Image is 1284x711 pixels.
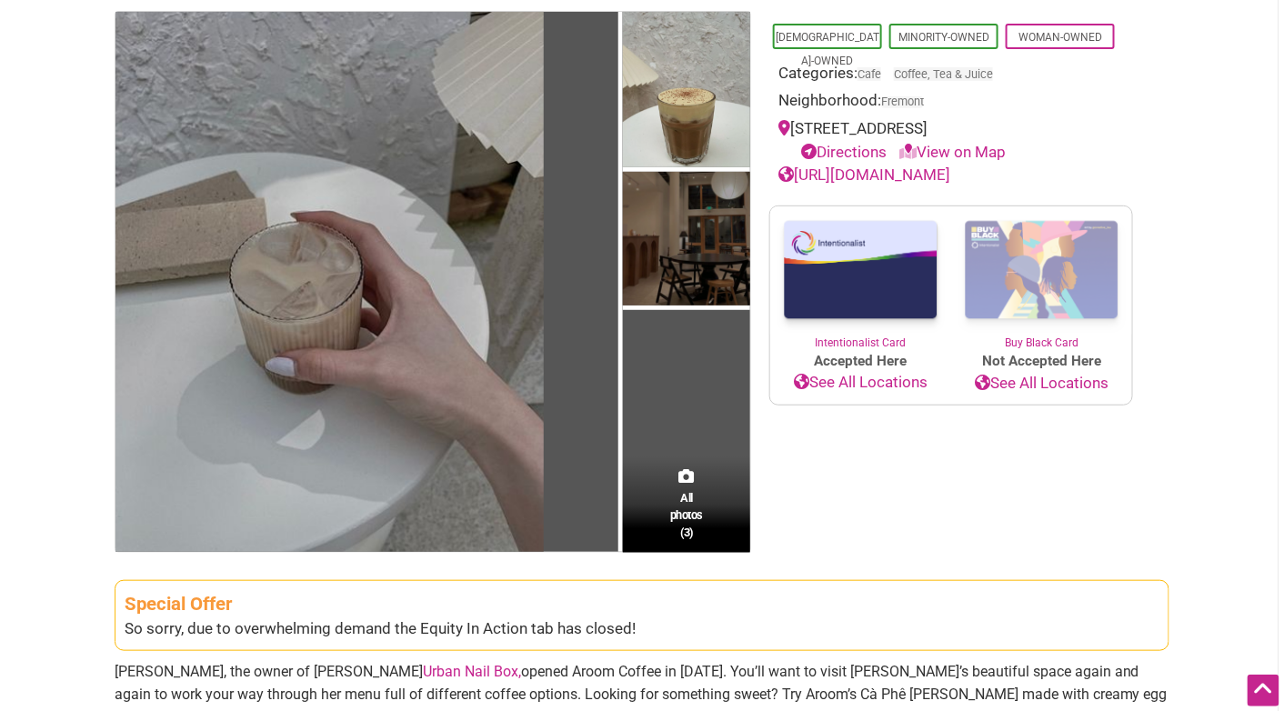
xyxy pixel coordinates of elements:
[770,351,951,372] span: Accepted Here
[770,206,951,351] a: Intentionalist Card
[125,617,1159,641] div: So sorry, due to overwhelming demand the Equity In Action tab has closed!
[1018,31,1102,44] a: Woman-Owned
[801,143,887,161] a: Directions
[898,31,989,44] a: Minority-Owned
[623,172,750,309] img: The inside of Aroom Coffee
[670,489,703,541] span: All photos (3)
[899,143,1006,161] a: View on Map
[1248,675,1279,706] div: Scroll Back to Top
[951,372,1132,396] a: See All Locations
[770,371,951,395] a: See All Locations
[776,31,879,67] a: [DEMOGRAPHIC_DATA]-Owned
[423,663,521,680] a: Urban Nail Box,
[894,67,993,81] a: Coffee, Tea & Juice
[778,117,1124,164] div: [STREET_ADDRESS]
[951,206,1132,335] img: Buy Black Card
[858,67,881,81] a: Cafe
[115,12,544,552] img: Iced coffee from Aroom Coffee
[951,351,1132,372] span: Not Accepted Here
[881,96,924,108] span: Fremont
[778,165,950,184] a: [URL][DOMAIN_NAME]
[125,590,1159,618] div: Special Offer
[770,206,951,335] img: Intentionalist Card
[623,12,750,173] img: Egg coffee from Aroom Coffee
[951,206,1132,352] a: Buy Black Card
[778,62,1124,90] div: Categories:
[778,89,1124,117] div: Neighborhood:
